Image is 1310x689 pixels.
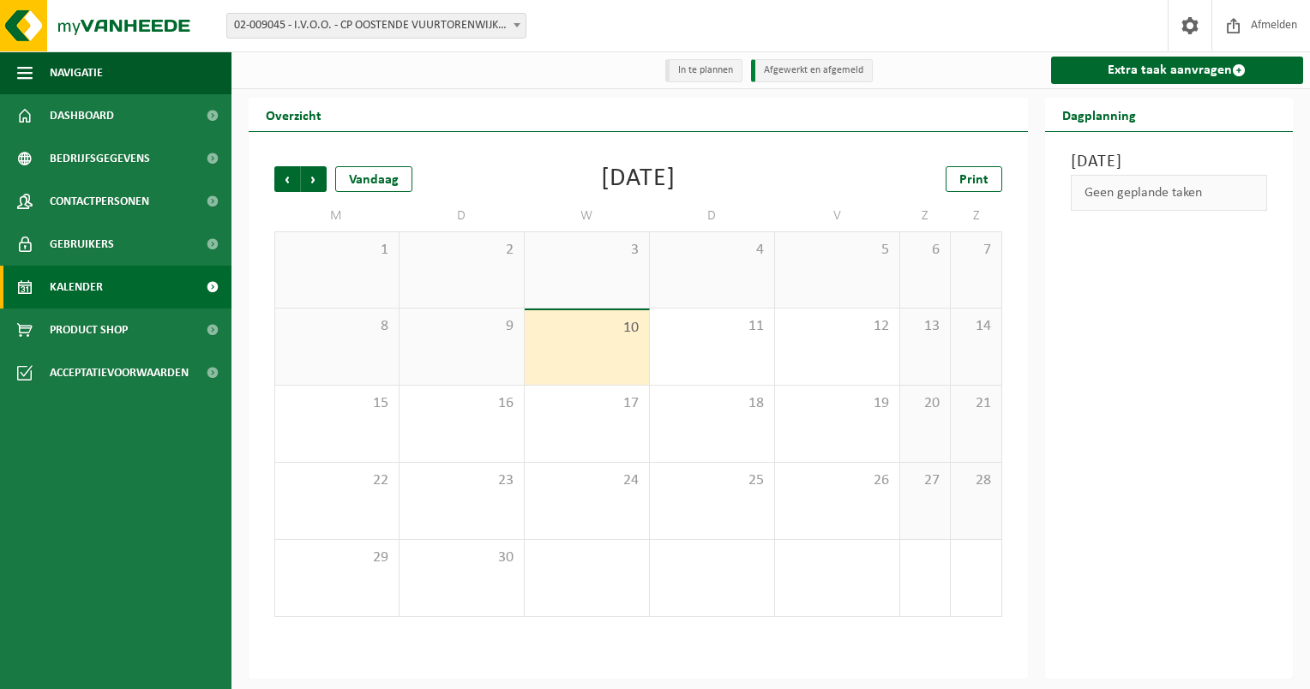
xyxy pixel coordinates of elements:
[50,266,103,309] span: Kalender
[909,471,941,490] span: 27
[784,394,891,413] span: 19
[959,241,992,260] span: 7
[400,201,525,231] td: D
[650,201,775,231] td: D
[50,351,189,394] span: Acceptatievoorwaarden
[909,394,941,413] span: 20
[408,317,515,336] span: 9
[784,471,891,490] span: 26
[274,166,300,192] span: Vorige
[274,201,400,231] td: M
[50,137,150,180] span: Bedrijfsgegevens
[951,201,1001,231] td: Z
[227,14,526,38] span: 02-009045 - I.V.O.O. - CP OOSTENDE VUURTORENWIJK - OOSTENDE
[284,317,390,336] span: 8
[658,241,766,260] span: 4
[959,317,992,336] span: 14
[775,201,900,231] td: V
[959,394,992,413] span: 21
[533,394,640,413] span: 17
[50,51,103,94] span: Navigatie
[959,471,992,490] span: 28
[665,59,742,82] li: In te plannen
[900,201,951,231] td: Z
[533,471,640,490] span: 24
[284,394,390,413] span: 15
[408,471,515,490] span: 23
[533,241,640,260] span: 3
[525,201,650,231] td: W
[226,13,526,39] span: 02-009045 - I.V.O.O. - CP OOSTENDE VUURTORENWIJK - OOSTENDE
[1051,57,1304,84] a: Extra taak aanvragen
[335,166,412,192] div: Vandaag
[959,173,989,187] span: Print
[658,471,766,490] span: 25
[784,241,891,260] span: 5
[751,59,873,82] li: Afgewerkt en afgemeld
[946,166,1002,192] a: Print
[301,166,327,192] span: Volgende
[284,548,390,567] span: 29
[533,319,640,338] span: 10
[909,317,941,336] span: 13
[50,180,149,223] span: Contactpersonen
[249,98,339,131] h2: Overzicht
[50,223,114,266] span: Gebruikers
[601,166,676,192] div: [DATE]
[408,241,515,260] span: 2
[50,309,128,351] span: Product Shop
[658,317,766,336] span: 11
[658,394,766,413] span: 18
[909,241,941,260] span: 6
[1045,98,1153,131] h2: Dagplanning
[784,317,891,336] span: 12
[284,471,390,490] span: 22
[408,394,515,413] span: 16
[1071,175,1268,211] div: Geen geplande taken
[408,548,515,567] span: 30
[284,241,390,260] span: 1
[1071,149,1268,175] h3: [DATE]
[50,94,114,137] span: Dashboard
